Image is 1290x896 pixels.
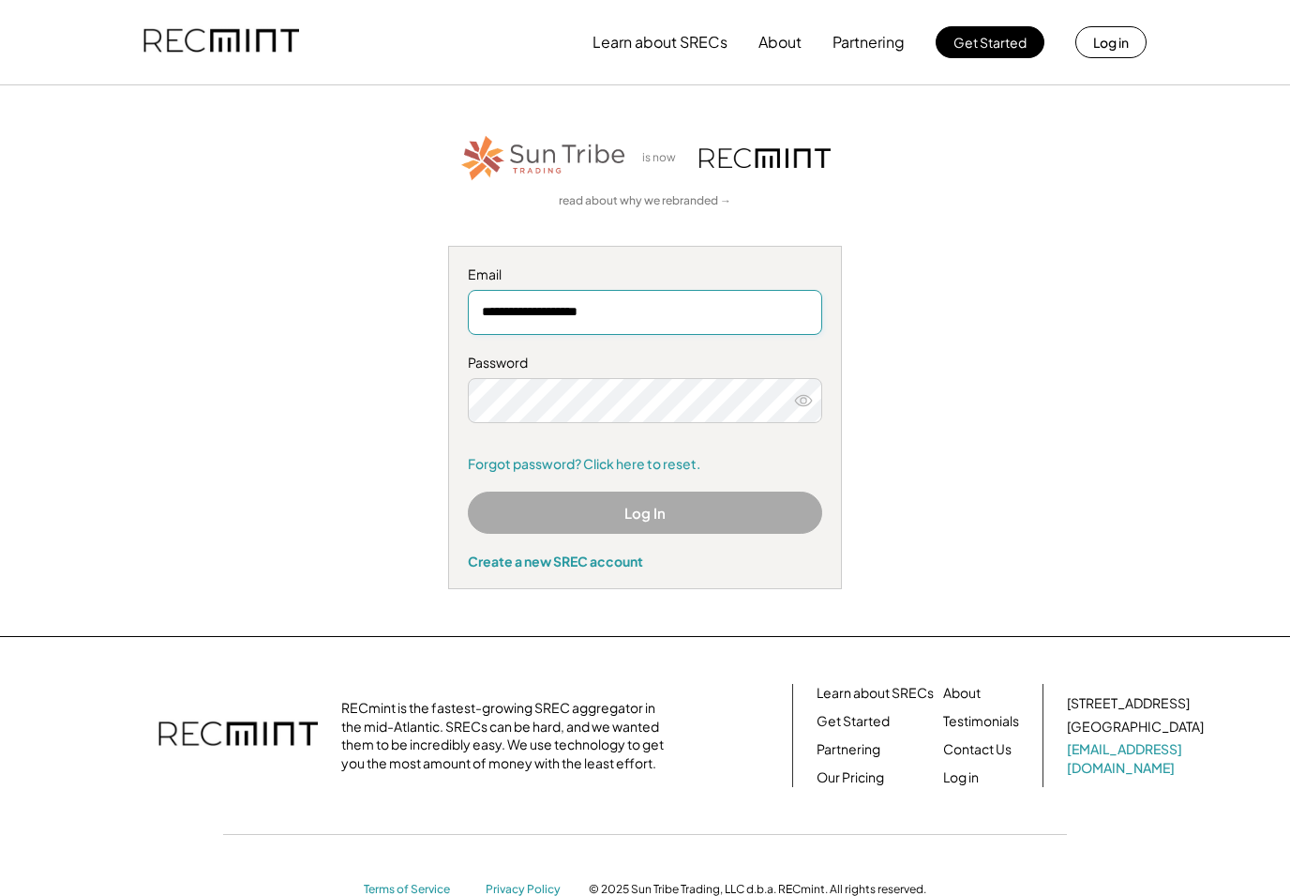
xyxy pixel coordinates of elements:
div: is now [637,150,690,166]
a: Get Started [817,712,890,731]
div: Password [468,354,822,372]
a: read about why we rebranded → [559,193,731,209]
div: Email [468,266,822,284]
img: recmint-logotype%403x.png [699,148,831,168]
button: Get Started [936,26,1044,58]
div: Create a new SREC account [468,553,822,569]
a: Contact Us [943,740,1012,759]
img: recmint-logotype%403x.png [143,10,299,74]
a: Forgot password? Click here to reset. [468,455,822,474]
button: About [758,23,802,61]
div: [GEOGRAPHIC_DATA] [1067,718,1204,737]
a: Our Pricing [817,768,884,787]
div: RECmint is the fastest-growing SREC aggregator in the mid-Atlantic. SRECs can be hard, and we wan... [341,699,674,772]
a: Partnering [817,740,880,759]
button: Partnering [832,23,905,61]
button: Log in [1075,26,1147,58]
a: [EMAIL_ADDRESS][DOMAIN_NAME] [1067,740,1207,777]
img: STT_Horizontal_Logo%2B-%2BColor.png [459,132,628,184]
a: Testimonials [943,712,1019,731]
button: Learn about SRECs [592,23,727,61]
div: [STREET_ADDRESS] [1067,694,1190,713]
button: Log In [468,492,822,534]
img: recmint-logotype%403x.png [158,703,318,768]
a: About [943,684,981,703]
a: Learn about SRECs [817,684,934,703]
a: Log in [943,768,979,787]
